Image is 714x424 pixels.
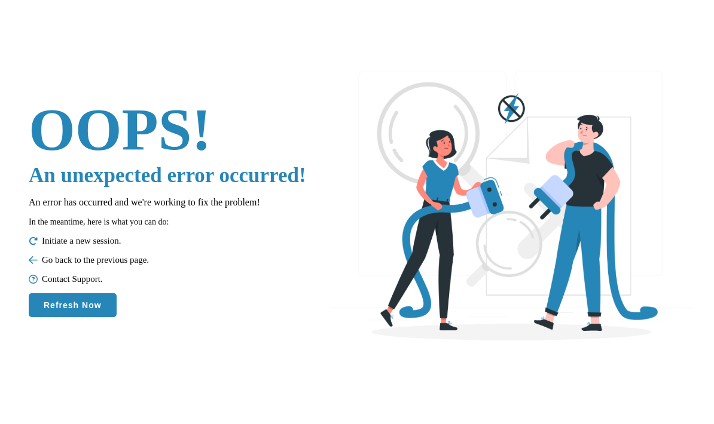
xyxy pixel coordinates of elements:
p: In the meantime, here is what you can do: [29,217,306,227]
p: Initiate a new session. [29,236,306,246]
button: Refresh Now [29,293,117,317]
p: An error has occurred and we're working to fix the problem! [29,197,306,208]
h1: OOPS! [29,95,306,164]
p: Go back to the previous page. [29,255,306,265]
h3: An unexpected error occurred! [29,164,306,188]
p: Contact Support. [29,274,306,284]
